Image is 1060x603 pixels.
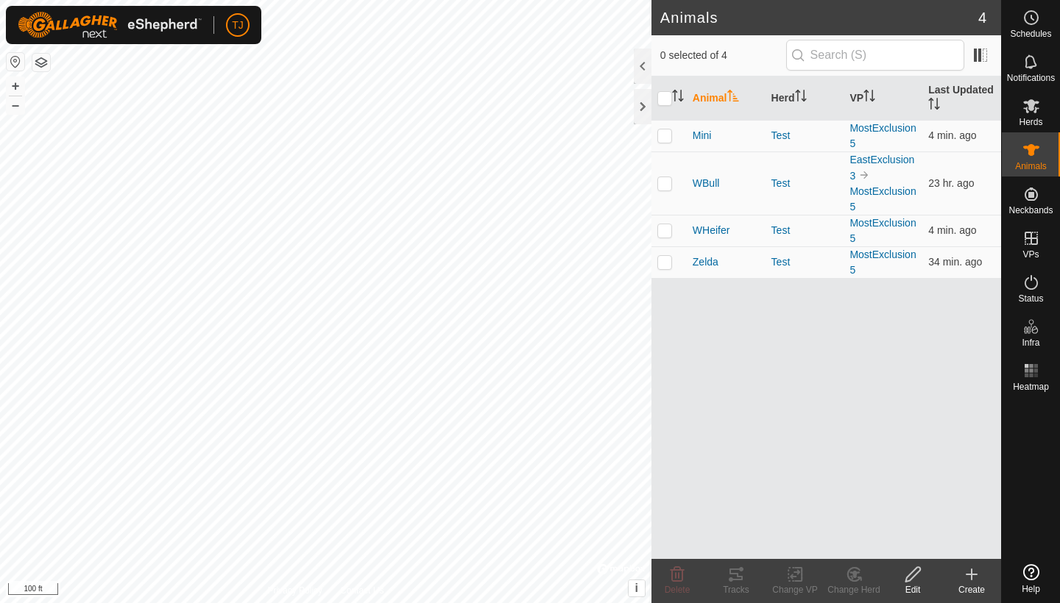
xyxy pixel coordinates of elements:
button: Reset Map [7,53,24,71]
span: i [635,582,638,594]
th: VP [844,76,922,121]
a: MostExclusion5 [849,122,916,149]
div: Test [771,128,838,143]
a: EastExclusion3 [849,154,914,182]
img: to [858,169,870,181]
img: Gallagher Logo [18,12,202,38]
span: Zelda [693,254,718,270]
span: Help [1022,585,1040,593]
span: VPs [1022,250,1039,259]
span: TJ [232,18,244,33]
span: 0 selected of 4 [660,48,786,63]
p-sorticon: Activate to sort [863,92,875,104]
a: Contact Us [340,584,384,597]
div: Change VP [766,583,824,596]
input: Search (S) [786,40,964,71]
p-sorticon: Activate to sort [795,92,807,104]
th: Animal [687,76,766,121]
a: MostExclusion5 [849,217,916,244]
span: Mini [693,128,712,143]
div: Edit [883,583,942,596]
span: Status [1018,294,1043,303]
th: Last Updated [922,76,1001,121]
span: Sep 24, 2025 at 7:00 PM [928,177,974,189]
span: Sep 25, 2025 at 5:30 PM [928,256,982,268]
a: MostExclusion5 [849,185,916,213]
div: Test [771,254,838,270]
a: Privacy Policy [267,584,322,597]
div: Change Herd [824,583,883,596]
span: 4 [978,7,986,29]
p-sorticon: Activate to sort [928,100,940,112]
span: Infra [1022,338,1039,347]
span: Sep 25, 2025 at 6:00 PM [928,224,976,236]
span: Heatmap [1013,382,1049,391]
p-sorticon: Activate to sort [727,92,739,104]
span: WHeifer [693,223,730,238]
span: Animals [1015,162,1047,171]
th: Herd [766,76,844,121]
button: – [7,96,24,114]
button: i [629,580,645,596]
div: Test [771,176,838,191]
div: Create [942,583,1001,596]
a: MostExclusion5 [849,249,916,276]
div: Test [771,223,838,238]
span: Neckbands [1008,206,1053,215]
span: Delete [665,585,690,595]
span: Notifications [1007,74,1055,82]
span: Sep 25, 2025 at 6:00 PM [928,129,976,141]
div: Tracks [707,583,766,596]
span: WBull [693,176,720,191]
h2: Animals [660,9,978,26]
button: + [7,77,24,95]
button: Map Layers [32,54,50,71]
p-sorticon: Activate to sort [672,92,684,104]
span: Herds [1019,118,1042,126]
a: Help [1002,558,1060,599]
span: Schedules [1010,29,1051,38]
